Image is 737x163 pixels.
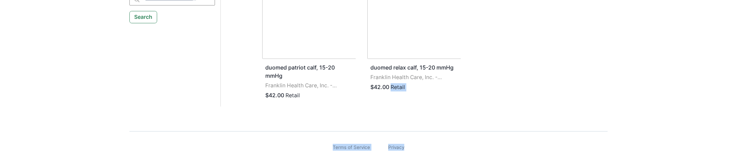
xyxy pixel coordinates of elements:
[333,144,370,151] a: Terms of Service
[129,11,157,23] button: Search
[370,63,458,72] p: duomed relax calf, 15-20 mmHg
[370,73,458,81] p: Franklin Health Care, Inc. - Franklin Health Care
[265,81,353,90] p: Franklin Health Care, Inc. - Franklin Health Care
[265,91,284,99] p: $42.00
[388,144,404,151] a: Privacy
[391,83,405,91] p: Retail
[370,83,389,91] p: $42.00
[265,63,353,80] p: duomed patriot calf, 15-20 mmHg
[285,91,300,100] p: Retail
